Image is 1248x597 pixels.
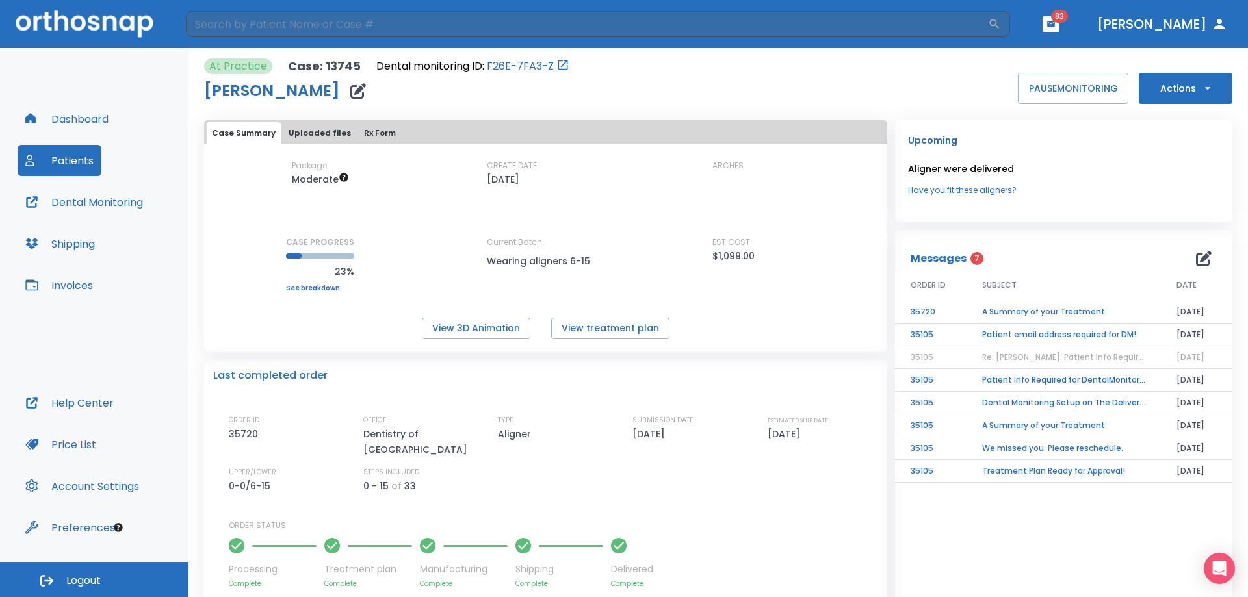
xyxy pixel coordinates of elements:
[982,279,1017,291] span: SUBJECT
[895,392,967,414] td: 35105
[1176,351,1204,362] span: [DATE]
[324,579,412,589] p: Complete
[229,563,317,576] p: Processing
[376,58,484,74] p: Dental monitoring ID:
[66,574,101,588] span: Logout
[1161,460,1232,483] td: [DATE]
[1161,414,1232,437] td: [DATE]
[283,122,356,144] button: Uploaded files
[207,122,281,144] button: Case Summary
[229,579,317,589] p: Complete
[487,160,537,171] p: CREATE DATE
[895,369,967,392] td: 35105
[967,369,1161,392] td: Patient Info Required for DentalMonitoring!
[967,437,1161,460] td: We missed you. Please reschedule.
[363,414,387,426] p: OFFICE
[286,285,354,292] a: See breakdown
[18,103,116,134] button: Dashboard
[908,161,1219,177] p: Aligner were delivered
[970,252,983,265] span: 7
[551,318,669,339] button: View treatment plan
[967,460,1161,483] td: Treatment Plan Ready for Approval!
[229,478,275,494] p: 0-0/6-15
[359,122,401,144] button: Rx Form
[18,470,147,502] button: Account Settings
[498,414,513,426] p: TYPE
[895,460,967,483] td: 35105
[18,145,101,176] button: Patients
[18,429,104,460] button: Price List
[324,563,412,576] p: Treatment plan
[363,466,419,478] p: STEPS INCLUDED
[18,186,151,218] button: Dental Monitoring
[18,270,101,301] button: Invoices
[404,478,416,494] p: 33
[286,236,354,248] p: CASE PROGRESS
[632,414,694,426] p: SUBMISSION DATE
[712,160,744,171] p: ARCHES
[376,58,569,74] div: Open patient in dental monitoring portal
[908,184,1219,196] a: Have you fit these aligners?
[391,478,402,494] p: of
[611,579,653,589] p: Complete
[911,279,946,291] span: ORDER ID
[1161,392,1232,414] td: [DATE]
[363,478,389,494] p: 0 - 15
[420,579,508,589] p: Complete
[18,387,122,418] button: Help Center
[487,171,519,187] p: [DATE]
[1161,301,1232,324] td: [DATE]
[911,251,967,266] p: Messages
[911,351,933,362] span: 35105
[487,58,554,74] a: F26E-7FA3-Z
[18,512,123,543] button: Preferences
[1051,10,1068,23] span: 83
[112,522,124,533] div: Tooltip anchor
[768,426,805,442] p: [DATE]
[363,426,474,457] p: Dentistry of [GEOGRAPHIC_DATA]
[895,414,967,437] td: 35105
[1018,73,1128,104] button: PAUSEMONITORING
[1092,12,1232,36] button: [PERSON_NAME]
[207,122,885,144] div: tabs
[712,248,755,264] p: $1,099.00
[229,426,263,442] p: 35720
[229,520,878,531] p: ORDER STATUS
[1176,279,1197,291] span: DATE
[498,426,536,442] p: Aligner
[292,173,349,186] span: Up to 20 Steps (40 aligners)
[967,301,1161,324] td: A Summary of your Treatment
[1161,324,1232,346] td: [DATE]
[186,11,988,37] input: Search by Patient Name or Case #
[286,264,354,279] p: 23%
[229,414,259,426] p: ORDER ID
[515,579,603,589] p: Complete
[712,236,750,248] p: EST COST
[213,368,328,383] p: Last completed order
[895,301,967,324] td: 35720
[422,318,530,339] button: View 3D Animation
[487,253,604,269] p: Wearing aligners 6-15
[768,414,828,426] p: ESTIMATED SHIP DATE
[292,160,327,171] p: Package
[895,324,967,346] td: 35105
[1161,437,1232,460] td: [DATE]
[204,83,340,99] h1: [PERSON_NAME]
[1139,73,1232,104] button: Actions
[611,563,653,576] p: Delivered
[288,58,361,74] p: Case: 13745
[895,437,967,460] td: 35105
[18,228,103,259] button: Shipping
[420,563,508,576] p: Manufacturing
[967,324,1161,346] td: Patient email address required for DM!
[487,236,604,248] p: Current Batch
[1161,369,1232,392] td: [DATE]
